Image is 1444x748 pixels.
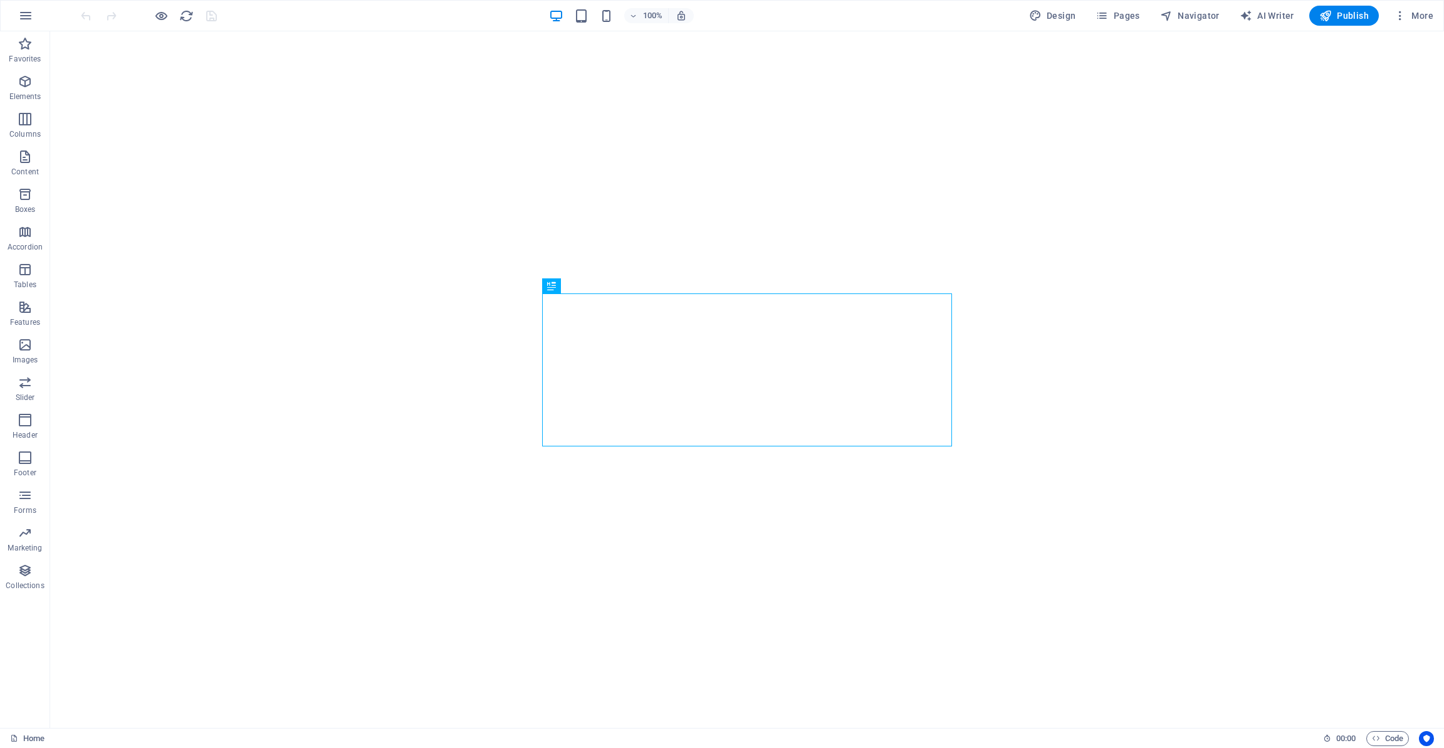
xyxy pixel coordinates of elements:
span: More [1394,9,1433,22]
button: Navigator [1155,6,1225,26]
p: Collections [6,581,44,591]
a: Click to cancel selection. Double-click to open Pages [10,731,44,746]
i: On resize automatically adjust zoom level to fit chosen device. [676,10,687,21]
p: Boxes [15,204,36,214]
h6: 100% [643,8,663,23]
span: Navigator [1160,9,1220,22]
button: AI Writer [1235,6,1299,26]
p: Footer [14,468,36,478]
p: Favorites [9,54,41,64]
span: Publish [1319,9,1369,22]
button: Code [1366,731,1409,746]
p: Elements [9,92,41,102]
h6: Session time [1323,731,1356,746]
button: Click here to leave preview mode and continue editing [154,8,169,23]
p: Columns [9,129,41,139]
p: Marketing [8,543,42,553]
button: Publish [1309,6,1379,26]
span: Code [1372,731,1403,746]
button: More [1389,6,1438,26]
button: Usercentrics [1419,731,1434,746]
button: Design [1024,6,1081,26]
span: AI Writer [1240,9,1294,22]
p: Header [13,430,38,440]
span: 00 00 [1336,731,1356,746]
p: Accordion [8,242,43,252]
p: Content [11,167,39,177]
p: Tables [14,280,36,290]
button: 100% [624,8,669,23]
p: Slider [16,392,35,403]
p: Images [13,355,38,365]
i: Reload page [179,9,194,23]
p: Forms [14,505,36,515]
button: Pages [1091,6,1144,26]
span: Pages [1096,9,1139,22]
span: : [1345,734,1347,743]
button: reload [179,8,194,23]
p: Features [10,317,40,327]
span: Design [1029,9,1076,22]
div: Design (Ctrl+Alt+Y) [1024,6,1081,26]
